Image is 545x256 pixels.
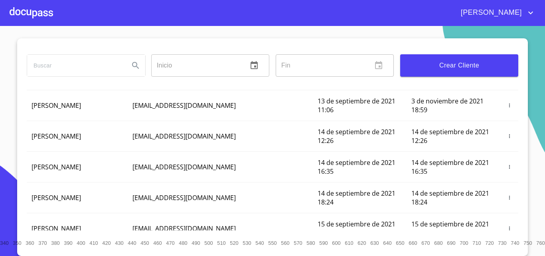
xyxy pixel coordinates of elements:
[318,158,395,176] span: 14 de septiembre de 2021 16:35
[304,237,317,250] button: 580
[153,240,162,246] span: 460
[445,237,458,250] button: 690
[228,237,241,250] button: 520
[204,240,213,246] span: 500
[294,240,302,246] span: 570
[241,237,253,250] button: 530
[51,240,59,246] span: 380
[177,237,190,250] button: 480
[407,60,512,71] span: Crear Cliente
[421,240,430,246] span: 670
[394,237,407,250] button: 650
[38,240,47,246] span: 370
[102,240,111,246] span: 420
[345,240,353,246] span: 610
[113,237,126,250] button: 430
[253,237,266,250] button: 540
[89,240,98,246] span: 410
[132,224,236,233] span: [EMAIL_ADDRESS][DOMAIN_NAME]
[281,240,289,246] span: 560
[368,237,381,250] button: 630
[318,127,395,145] span: 14 de septiembre de 2021 12:26
[419,237,432,250] button: 670
[383,240,391,246] span: 640
[318,189,395,206] span: 14 de septiembre de 2021 18:24
[24,237,36,250] button: 360
[138,237,151,250] button: 450
[151,237,164,250] button: 460
[27,55,123,76] input: search
[166,240,174,246] span: 470
[317,237,330,250] button: 590
[32,224,81,233] span: [PERSON_NAME]
[357,240,366,246] span: 620
[62,237,75,250] button: 390
[411,189,489,206] span: 14 de septiembre de 2021 18:24
[432,237,445,250] button: 680
[32,101,81,110] span: [PERSON_NAME]
[343,237,355,250] button: 610
[126,56,145,75] button: Search
[202,237,215,250] button: 500
[458,237,470,250] button: 700
[470,237,483,250] button: 710
[509,237,521,250] button: 740
[268,240,276,246] span: 550
[306,240,315,246] span: 580
[230,240,238,246] span: 520
[132,101,236,110] span: [EMAIL_ADDRESS][DOMAIN_NAME]
[536,240,545,246] span: 760
[400,54,518,77] button: Crear Cliente
[128,240,136,246] span: 440
[498,240,506,246] span: 730
[13,240,21,246] span: 350
[292,237,304,250] button: 570
[190,237,202,250] button: 490
[496,237,509,250] button: 730
[140,240,149,246] span: 450
[472,240,481,246] span: 710
[318,220,395,237] span: 15 de septiembre de 2021 13:18
[132,193,236,202] span: [EMAIL_ADDRESS][DOMAIN_NAME]
[36,237,49,250] button: 370
[411,220,489,237] span: 15 de septiembre de 2021 13:18
[511,240,519,246] span: 740
[32,163,81,171] span: [PERSON_NAME]
[132,163,236,171] span: [EMAIL_ADDRESS][DOMAIN_NAME]
[521,237,534,250] button: 750
[32,193,81,202] span: [PERSON_NAME]
[523,240,532,246] span: 750
[132,132,236,141] span: [EMAIL_ADDRESS][DOMAIN_NAME]
[411,127,489,145] span: 14 de septiembre de 2021 12:26
[355,237,368,250] button: 620
[266,237,279,250] button: 550
[64,240,72,246] span: 390
[87,237,100,250] button: 410
[332,240,340,246] span: 600
[49,237,62,250] button: 380
[485,240,494,246] span: 720
[100,237,113,250] button: 420
[115,240,123,246] span: 430
[460,240,468,246] span: 700
[126,237,138,250] button: 440
[396,240,404,246] span: 650
[279,237,292,250] button: 560
[434,240,442,246] span: 680
[26,240,34,246] span: 360
[409,240,417,246] span: 660
[455,6,526,19] span: [PERSON_NAME]
[370,240,379,246] span: 630
[411,97,484,114] span: 3 de noviembre de 2021 18:59
[179,240,187,246] span: 480
[330,237,343,250] button: 600
[447,240,455,246] span: 690
[407,237,419,250] button: 660
[381,237,394,250] button: 640
[318,97,395,114] span: 13 de septiembre de 2021 11:06
[192,240,200,246] span: 490
[243,240,251,246] span: 530
[455,6,535,19] button: account of current user
[217,240,225,246] span: 510
[255,240,264,246] span: 540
